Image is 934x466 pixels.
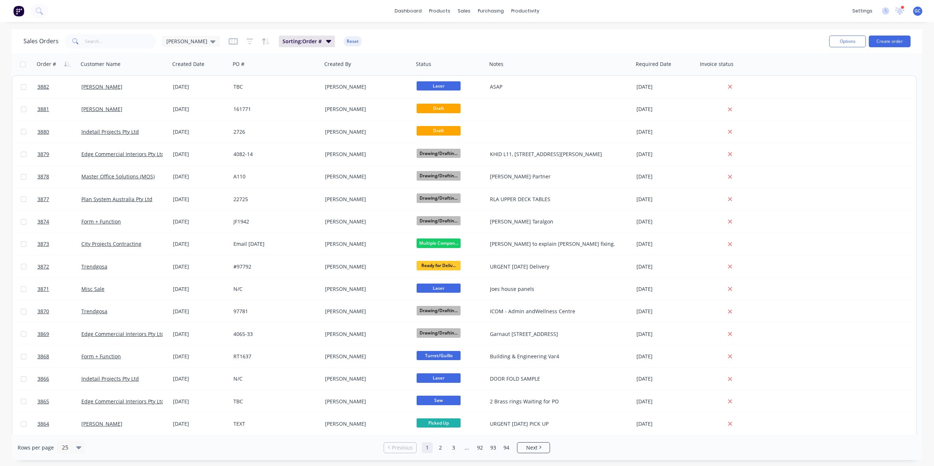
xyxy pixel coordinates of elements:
div: [PERSON_NAME] [325,196,406,203]
div: [PERSON_NAME] [325,173,406,180]
div: #97792 [233,263,315,270]
a: Form + Function [81,353,121,360]
div: Created Date [172,60,204,68]
div: TEXT [233,420,315,428]
a: Indetail Projects Pty Ltd [81,375,139,382]
div: 2726 [233,128,315,136]
div: KHID L11, [STREET_ADDRESS][PERSON_NAME] [490,151,624,158]
a: Indetail Projects Pty Ltd [81,128,139,135]
a: 3870 [37,300,81,322]
span: Laser [417,373,461,382]
span: Drawing/Draftin... [417,149,461,158]
a: dashboard [391,5,425,16]
div: URGENT [DATE] Delivery [490,263,624,270]
div: A110 [233,173,315,180]
div: [DATE] [173,83,228,90]
div: 4065-33 [233,330,315,338]
div: 161771 [233,106,315,113]
a: Master Office Solutions (MOS) [81,173,155,180]
a: 3868 [37,345,81,367]
span: Next [526,444,538,451]
div: [PERSON_NAME] [325,263,406,270]
div: Email [DATE] [233,240,315,248]
span: Saw [417,396,461,405]
span: Ready for Deliv... [417,261,461,270]
div: [PERSON_NAME] Taralgon [490,218,624,225]
a: Trendgosa [81,263,107,270]
a: Trendgosa [81,308,107,315]
div: [DATE] [173,330,228,338]
div: PO # [233,60,244,68]
a: Page 3 [448,442,459,453]
span: 3877 [37,196,49,203]
a: 3872 [37,256,81,278]
span: Drawing/Draftin... [417,193,461,203]
div: [PERSON_NAME] to explain [PERSON_NAME] fixing. [490,240,624,248]
a: Next page [517,444,550,451]
div: [DATE] [173,398,228,405]
h1: Sales Orders [23,38,59,45]
div: [DATE] [173,353,228,360]
span: Rows per page [18,444,54,451]
div: Status [416,60,431,68]
div: [PERSON_NAME] [325,330,406,338]
span: Drawing/Draftin... [417,306,461,315]
div: RLA UPPER DECK TABLES [490,196,624,203]
div: Notes [489,60,503,68]
a: [PERSON_NAME] [81,106,122,112]
div: productivity [507,5,543,16]
span: Previous [392,444,413,451]
div: TBC [233,398,315,405]
div: [PERSON_NAME] [325,398,406,405]
ul: Pagination [381,442,553,453]
div: settings [849,5,876,16]
div: sales [454,5,474,16]
span: 3874 [37,218,49,225]
div: [DATE] [173,151,228,158]
div: [PERSON_NAME] [325,128,406,136]
div: RT1637 [233,353,315,360]
a: 3871 [37,278,81,300]
a: 3869 [37,323,81,345]
input: Search... [85,34,156,49]
div: [PERSON_NAME] [325,375,406,382]
div: [DATE] [636,263,695,270]
div: [DATE] [173,240,228,248]
div: 97781 [233,308,315,315]
div: [DATE] [636,196,695,203]
div: N/C [233,375,315,382]
div: [DATE] [636,308,695,315]
div: N/C [233,285,315,293]
div: [PERSON_NAME] [325,151,406,158]
div: [PERSON_NAME] [325,218,406,225]
span: 3869 [37,330,49,338]
div: [DATE] [636,353,695,360]
span: Picked Up [417,418,461,428]
a: Jump forward [461,442,472,453]
img: Factory [13,5,24,16]
a: 3881 [37,98,81,120]
a: [PERSON_NAME] [81,420,122,427]
div: 22725 [233,196,315,203]
span: 3882 [37,83,49,90]
div: [DATE] [173,128,228,136]
span: GC [915,8,921,14]
span: Turret/Guillo [417,351,461,360]
div: [PERSON_NAME] [325,353,406,360]
span: 3871 [37,285,49,293]
div: Created By [324,60,351,68]
div: [DATE] [636,218,695,225]
a: Edge Commercial Interiors Pty Ltd [81,330,165,337]
span: Sorting: Order # [283,38,322,45]
div: 2 Brass rings Waiting for PO [490,398,624,405]
a: Page 1 is your current page [422,442,433,453]
a: 3877 [37,188,81,210]
div: [DATE] [173,173,228,180]
div: [DATE] [173,308,228,315]
a: 3874 [37,211,81,233]
div: [DATE] [636,128,695,136]
div: Customer Name [81,60,121,68]
a: 3865 [37,391,81,413]
div: [DATE] [636,151,695,158]
a: Plan System Australia Pty Ltd [81,196,152,203]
